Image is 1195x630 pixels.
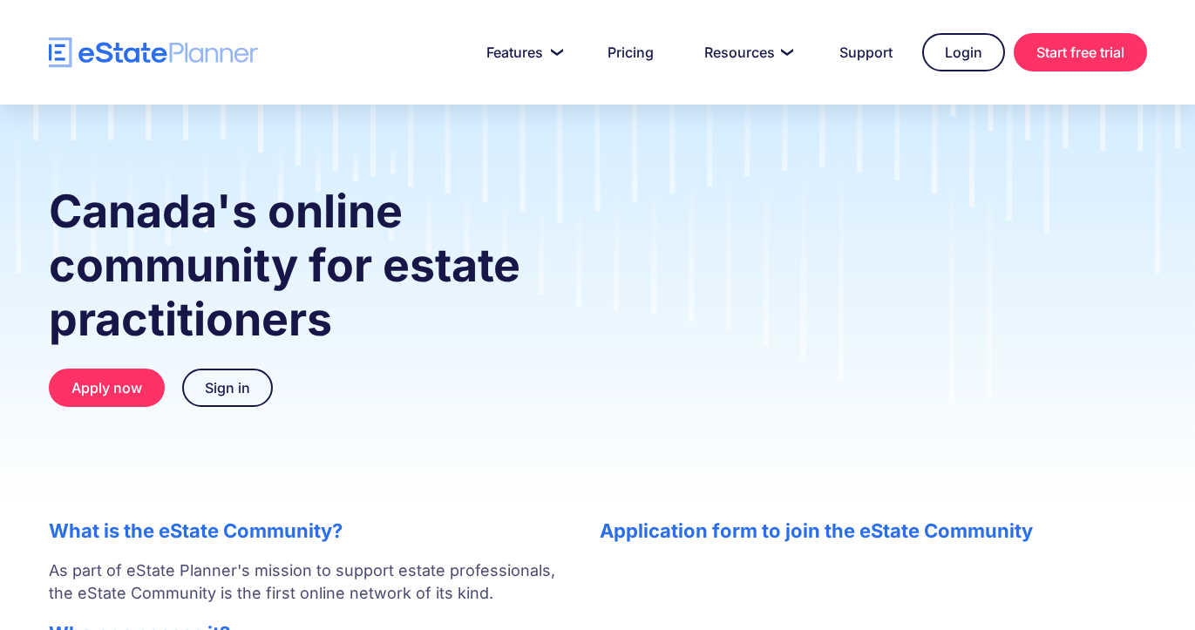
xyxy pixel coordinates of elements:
a: home [49,37,258,68]
a: Apply now [49,369,165,407]
a: Pricing [587,35,675,70]
h2: Application form to join the eState Community [600,519,1147,542]
a: Resources [683,35,810,70]
a: Features [465,35,578,70]
a: Sign in [182,369,273,407]
h2: What is the eState Community? [49,519,565,542]
a: Start free trial [1014,33,1147,71]
p: As part of eState Planner's mission to support estate professionals, the eState Community is the ... [49,559,565,605]
strong: Canada's online community for estate practitioners [49,184,520,347]
a: Login [922,33,1005,71]
a: Support [818,35,913,70]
